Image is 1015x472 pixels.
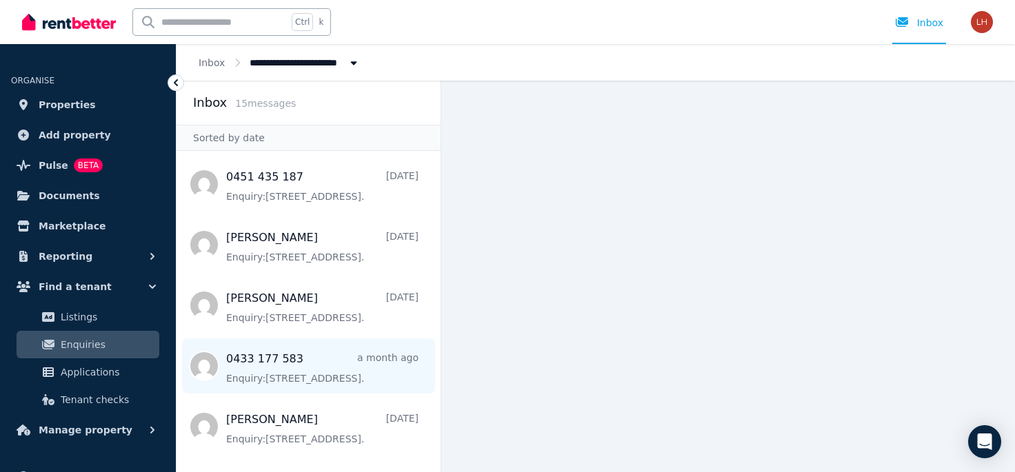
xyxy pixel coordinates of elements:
a: [PERSON_NAME][DATE]Enquiry:[STREET_ADDRESS]. [226,229,419,264]
a: Marketplace [11,212,165,240]
a: Documents [11,182,165,209]
span: Applications [61,364,154,380]
a: Enquiries [17,331,159,358]
div: Inbox [895,16,943,30]
img: LINDA HAMAMDJIAN [971,11,993,33]
span: Add property [39,127,111,143]
nav: Message list [177,151,441,472]
a: 0433 177 583a month agoEnquiry:[STREET_ADDRESS]. [226,351,419,385]
a: Listings [17,303,159,331]
span: ORGANISE [11,76,54,85]
a: Tenant checks [17,386,159,413]
img: RentBetter [22,12,116,32]
span: Enquiries [61,336,154,353]
span: k [319,17,323,28]
span: Tenant checks [61,391,154,408]
div: Sorted by date [177,125,441,151]
span: Listings [61,309,154,325]
span: Properties [39,96,96,113]
h2: Inbox [193,93,227,112]
button: Reporting [11,243,165,270]
a: Properties [11,91,165,119]
nav: Breadcrumb [177,44,383,81]
span: Documents [39,187,100,204]
a: Inbox [199,57,225,68]
button: Manage property [11,416,165,444]
span: Pulse [39,157,68,174]
span: Ctrl [292,13,313,31]
a: [PERSON_NAME][DATE]Enquiry:[STREET_ADDRESS]. [226,411,419,446]
span: Manage property [39,422,132,438]
a: PulseBETA [11,152,165,179]
span: Marketplace [39,218,105,234]
span: Find a tenant [39,278,112,295]
span: Reporting [39,248,92,265]
span: 15 message s [235,98,296,109]
a: [PERSON_NAME][DATE]Enquiry:[STREET_ADDRESS]. [226,290,419,325]
a: Add property [11,121,165,149]
a: 0451 435 187[DATE]Enquiry:[STREET_ADDRESS]. [226,169,419,203]
span: BETA [74,158,103,172]
button: Find a tenant [11,273,165,300]
div: Open Intercom Messenger [968,425,1001,458]
a: Applications [17,358,159,386]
